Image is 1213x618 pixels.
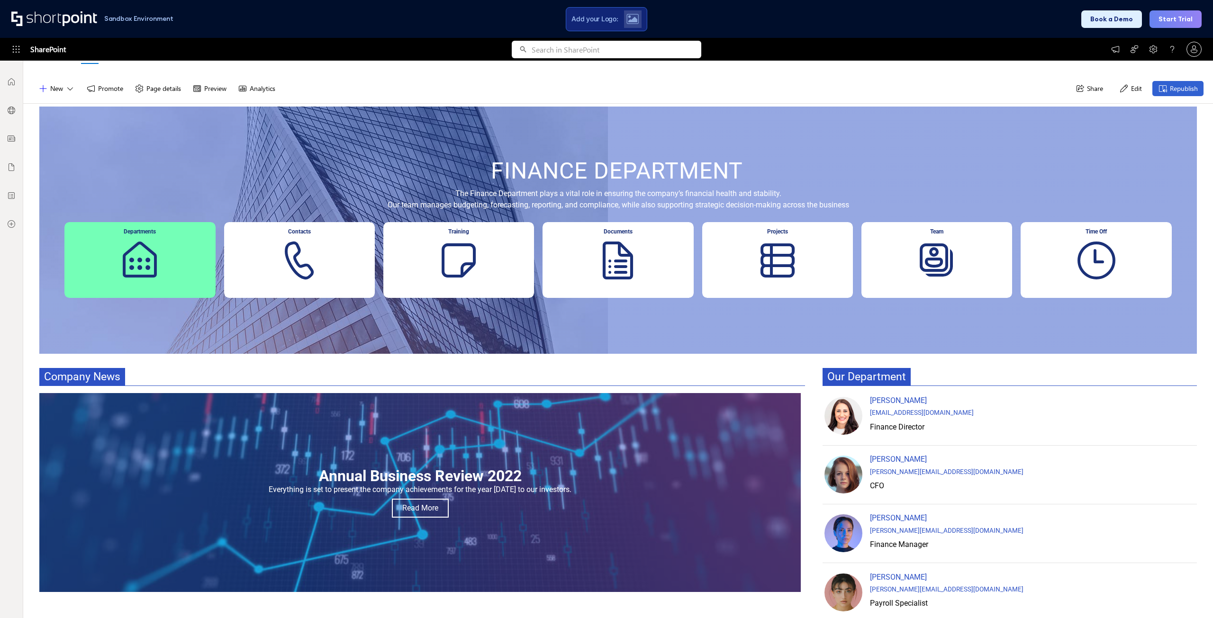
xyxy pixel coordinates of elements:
[30,38,66,61] span: SharePoint
[455,189,781,198] span: The Finance Department plays a vital role in ensuring the company’s financial health and stability.
[68,228,211,235] div: Departments
[870,467,1195,476] div: [PERSON_NAME][EMAIL_ADDRESS][DOMAIN_NAME]
[232,81,281,96] button: Analytics
[1150,10,1202,28] button: Start Trial
[870,454,1195,465] div: [PERSON_NAME]
[571,15,618,23] span: Add your Logo:
[870,395,1195,406] div: [PERSON_NAME]
[33,81,81,96] button: New
[1081,10,1142,28] button: Book a Demo
[491,157,743,184] span: FINANCE DEPARTMENT
[532,41,701,58] input: Search in SharePoint
[870,512,1195,524] div: [PERSON_NAME]
[39,368,125,385] span: Company News
[104,16,173,21] h1: Sandbox Environment
[823,368,911,385] span: Our Department
[81,81,129,96] button: Promote
[870,526,1195,535] div: [PERSON_NAME][EMAIL_ADDRESS][DOMAIN_NAME]
[387,228,530,235] div: Training
[392,499,449,518] a: Read More
[706,228,849,235] div: Projects
[1024,228,1168,235] div: Time Off
[546,228,689,235] div: Documents
[228,228,371,235] div: Contacts
[870,584,1195,594] div: [PERSON_NAME][EMAIL_ADDRESS][DOMAIN_NAME]
[626,14,639,24] img: Upload logo
[870,421,1195,433] div: Finance Director
[870,539,1195,550] div: Finance Manager
[388,200,849,209] span: Our team manages budgeting, forecasting, reporting, and compliance, while also supporting strateg...
[870,598,1195,609] div: Payroll Specialist
[77,467,763,485] div: Annual Business Review 2022
[77,485,763,494] div: Everything is set to present the company achievements for the year [DATE] to our investors.
[1166,573,1213,618] iframe: Chat Widget
[1113,81,1148,96] button: Edit
[870,408,1195,417] div: [EMAIL_ADDRESS][DOMAIN_NAME]
[870,480,1195,492] div: CFO
[187,81,232,96] button: Preview
[1152,81,1204,96] button: Republish
[870,572,1195,583] div: [PERSON_NAME]
[865,228,1008,235] div: Team
[1069,81,1109,96] button: Share
[129,81,187,96] button: Page details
